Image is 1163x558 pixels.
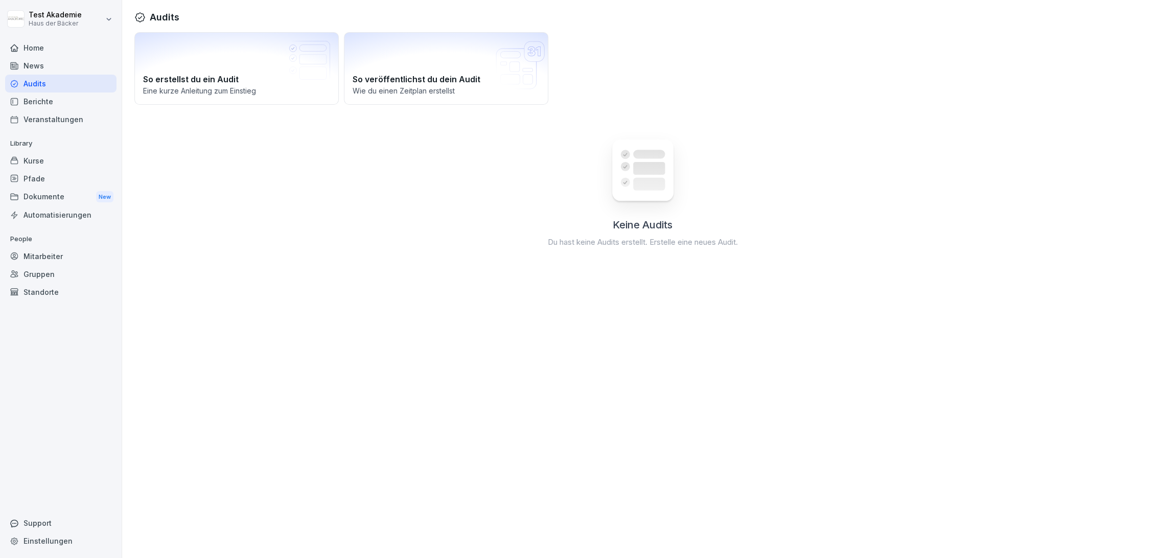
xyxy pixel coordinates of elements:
[96,191,113,203] div: New
[5,188,117,206] div: Dokumente
[5,532,117,550] a: Einstellungen
[143,73,330,85] h2: So erstellst du ein Audit
[134,32,339,105] a: So erstellst du ein AuditEine kurze Anleitung zum Einstieg
[5,110,117,128] a: Veranstaltungen
[150,10,179,24] h1: Audits
[29,11,82,19] p: Test Akademie
[5,247,117,265] a: Mitarbeiter
[5,265,117,283] a: Gruppen
[5,152,117,170] a: Kurse
[353,73,540,85] h2: So veröffentlichst du dein Audit
[5,283,117,301] a: Standorte
[5,92,117,110] a: Berichte
[29,20,82,27] p: Haus der Bäcker
[5,231,117,247] p: People
[5,188,117,206] a: DokumenteNew
[5,206,117,224] a: Automatisierungen
[5,75,117,92] a: Audits
[143,85,330,96] p: Eine kurze Anleitung zum Einstieg
[344,32,548,105] a: So veröffentlichst du dein AuditWie du einen Zeitplan erstellst
[5,39,117,57] a: Home
[5,135,117,152] p: Library
[353,85,540,96] p: Wie du einen Zeitplan erstellst
[5,57,117,75] a: News
[548,237,738,248] p: Du hast keine Audits erstellt. Erstelle eine neues Audit.
[5,514,117,532] div: Support
[5,170,117,188] a: Pfade
[613,217,672,232] h2: Keine Audits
